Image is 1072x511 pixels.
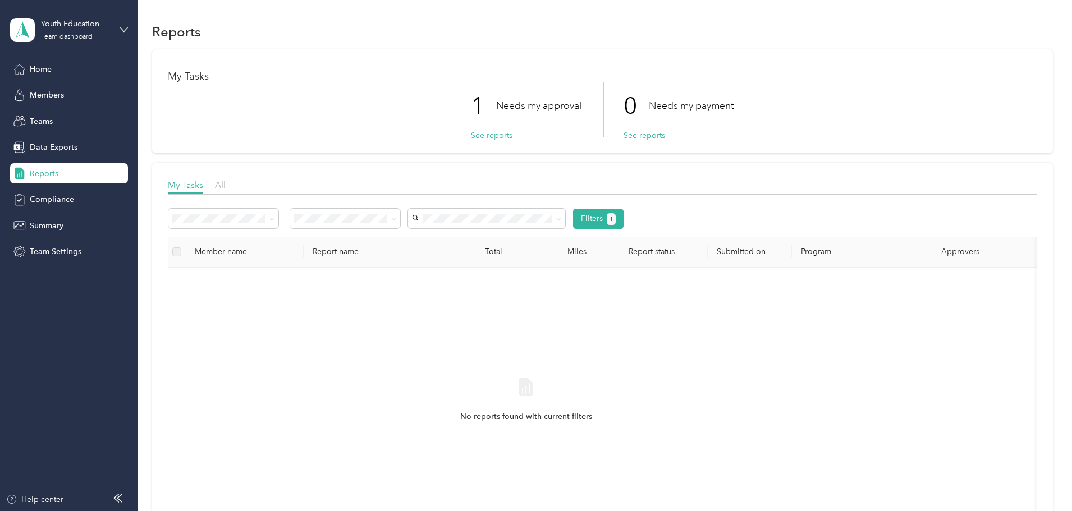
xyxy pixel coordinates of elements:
div: Team dashboard [41,34,93,40]
h1: Reports [152,26,201,38]
span: Compliance [30,194,74,205]
span: Home [30,63,52,75]
span: Summary [30,220,63,232]
button: Help center [6,494,63,505]
th: Report name [304,237,427,268]
p: 0 [624,82,649,130]
div: Youth Education [41,18,111,30]
button: Filters1 [573,209,624,229]
span: All [215,179,226,190]
span: My Tasks [168,179,203,190]
span: 1 [610,214,613,224]
th: Approvers [932,237,1044,268]
p: Needs my payment [649,99,734,113]
p: 1 [471,82,496,130]
th: Program [792,237,932,268]
th: Submitted on [708,237,792,268]
iframe: Everlance-gr Chat Button Frame [1009,448,1072,511]
div: Member name [195,247,295,256]
p: Needs my approval [496,99,581,113]
span: No reports found with current filters [460,411,592,423]
span: Team Settings [30,246,81,257]
div: Miles [520,247,587,256]
span: Data Exports [30,141,77,153]
span: Report status [604,247,699,256]
button: See reports [624,130,665,141]
span: Members [30,89,64,101]
h1: My Tasks [168,71,1037,82]
div: Total [436,247,502,256]
span: Teams [30,116,53,127]
span: Reports [30,168,58,179]
th: Member name [186,237,304,268]
button: See reports [471,130,512,141]
button: 1 [607,213,616,225]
